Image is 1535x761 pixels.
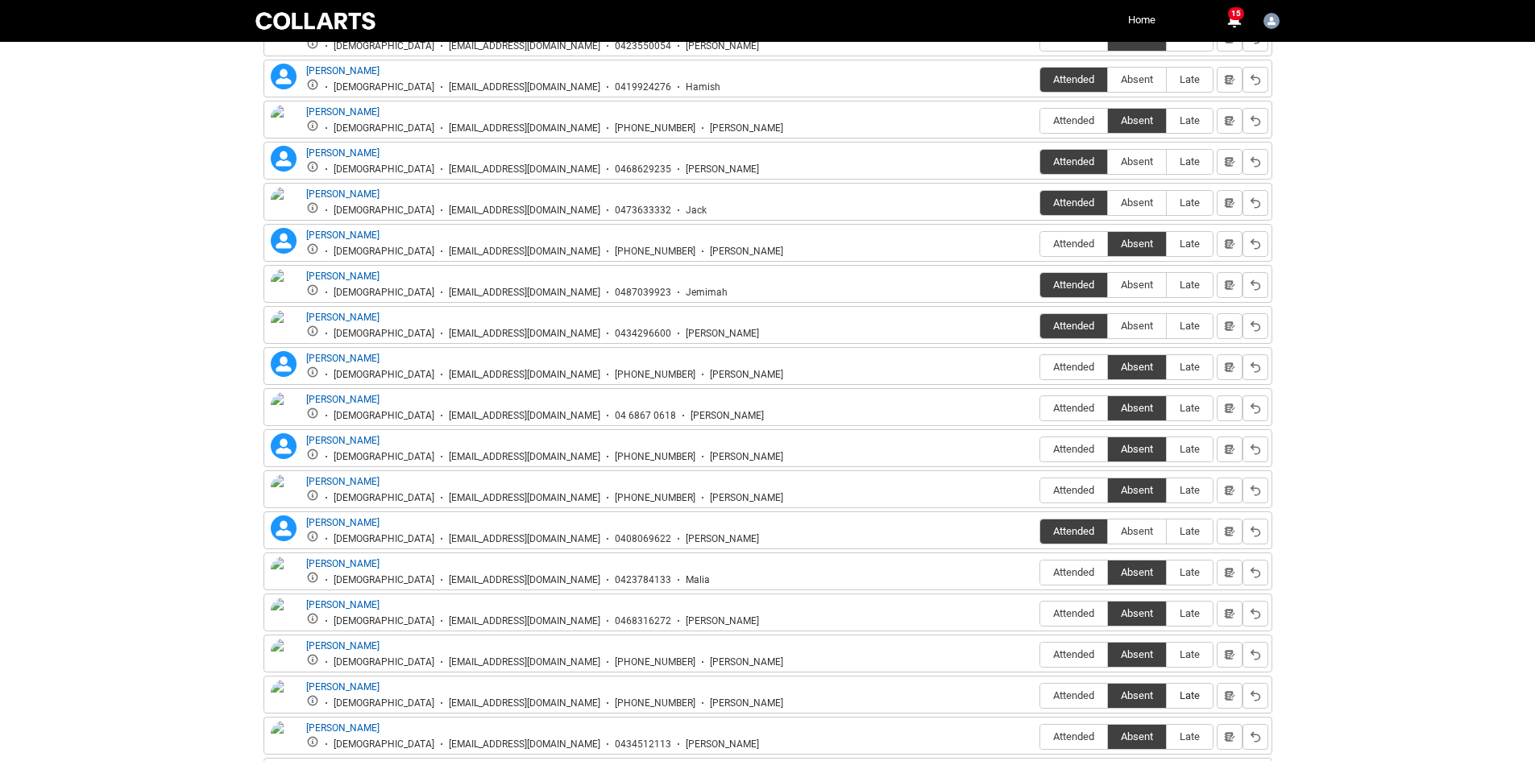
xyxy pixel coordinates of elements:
lightning-icon: James Giannis [271,228,297,254]
div: [DEMOGRAPHIC_DATA] [334,492,434,504]
div: 0434512113 [615,738,671,751]
a: [PERSON_NAME] [306,722,380,734]
span: Absent [1108,648,1166,660]
a: [PERSON_NAME] [306,394,380,405]
div: [EMAIL_ADDRESS][DOMAIN_NAME] [449,451,600,463]
span: Late [1167,155,1213,168]
button: Reset [1243,519,1268,544]
button: Notes [1217,519,1243,544]
span: Absent [1108,566,1166,578]
button: Notes [1217,724,1243,750]
span: Attended [1040,443,1107,455]
span: Attended [1040,238,1107,250]
button: Notes [1217,642,1243,668]
div: [EMAIL_ADDRESS][DOMAIN_NAME] [449,163,600,176]
span: Late [1167,73,1213,85]
span: Attended [1040,689,1107,701]
div: 0473633332 [615,205,671,217]
button: Notes [1217,149,1243,175]
button: Notes [1217,190,1243,216]
span: Absent [1108,525,1166,537]
span: Late [1167,114,1213,126]
span: Late [1167,525,1213,537]
a: [PERSON_NAME] [306,558,380,569]
button: Notes [1217,354,1243,380]
div: [EMAIL_ADDRESS][DOMAIN_NAME] [449,205,600,217]
div: [EMAIL_ADDRESS][DOMAIN_NAME] [449,697,600,709]
span: Late [1167,730,1213,742]
img: Jack Exell [271,187,297,222]
span: Attended [1040,402,1107,414]
div: [DEMOGRAPHIC_DATA] [334,246,434,258]
span: Absent [1108,361,1166,373]
div: [EMAIL_ADDRESS][DOMAIN_NAME] [449,287,600,299]
a: [PERSON_NAME] [306,353,380,364]
button: Reset [1243,272,1268,298]
div: [DEMOGRAPHIC_DATA] [334,615,434,627]
div: 0419924276 [615,81,671,93]
img: Faculty.pweber [1263,13,1280,29]
button: Notes [1217,231,1243,257]
span: Absent [1108,320,1166,332]
img: Michael Pye [271,721,297,756]
div: 04 6867 0618 [615,410,676,422]
div: [EMAIL_ADDRESS][DOMAIN_NAME] [449,122,600,134]
div: [EMAIL_ADDRESS][DOMAIN_NAME] [449,81,600,93]
button: Reset [1243,354,1268,380]
button: Reset [1243,313,1268,339]
span: Late [1167,196,1213,209]
button: Notes [1217,683,1243,709]
div: [PERSON_NAME] [710,122,783,134]
img: Lucy Clapperton [271,474,297,510]
button: Reset [1243,190,1268,216]
div: [PHONE_NUMBER] [615,369,695,381]
button: Notes [1217,478,1243,503]
img: Jemimah Moors [271,269,297,304]
div: [PERSON_NAME] [710,369,783,381]
div: Jack [686,205,707,217]
a: Home [1124,8,1160,32]
span: Attended [1040,320,1107,332]
span: Late [1167,320,1213,332]
span: Attended [1040,196,1107,209]
div: [EMAIL_ADDRESS][DOMAIN_NAME] [449,246,600,258]
a: [PERSON_NAME] [306,435,380,446]
lightning-icon: Joseph Shields-Anderson [271,351,297,377]
span: Late [1167,402,1213,414]
button: Reset [1243,231,1268,257]
span: Absent [1108,607,1166,619]
span: Attended [1040,155,1107,168]
button: Notes [1217,67,1243,93]
span: Attended [1040,361,1107,373]
div: 0423784133 [615,574,671,586]
span: Absent [1108,689,1166,701]
div: [PHONE_NUMBER] [615,656,695,668]
div: [PHONE_NUMBER] [615,246,695,258]
a: [PERSON_NAME] [306,230,380,241]
span: Absent [1108,114,1166,126]
div: [EMAIL_ADDRESS][DOMAIN_NAME] [449,615,600,627]
div: [PERSON_NAME] [686,533,759,545]
div: [PERSON_NAME] [691,410,764,422]
div: [PERSON_NAME] [710,492,783,504]
div: [EMAIL_ADDRESS][DOMAIN_NAME] [449,492,600,504]
img: Merlyn McGranaghan [271,680,297,715]
div: [PERSON_NAME] [710,451,783,463]
span: Absent [1108,196,1166,209]
span: Absent [1108,155,1166,168]
span: Attended [1040,566,1107,578]
button: Reset [1243,436,1268,462]
button: Reset [1243,683,1268,709]
button: Reset [1243,108,1268,134]
div: [PHONE_NUMBER] [615,451,695,463]
div: [DEMOGRAPHIC_DATA] [334,328,434,340]
div: [EMAIL_ADDRESS][DOMAIN_NAME] [449,328,600,340]
div: [DEMOGRAPHIC_DATA] [334,738,434,751]
div: [DEMOGRAPHIC_DATA] [334,533,434,545]
div: [EMAIL_ADDRESS][DOMAIN_NAME] [449,574,600,586]
div: [PERSON_NAME] [710,246,783,258]
button: User Profile Faculty.pweber [1259,6,1284,32]
span: Attended [1040,114,1107,126]
div: [DEMOGRAPHIC_DATA] [334,205,434,217]
lightning-icon: Madelaine Miller [271,515,297,541]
